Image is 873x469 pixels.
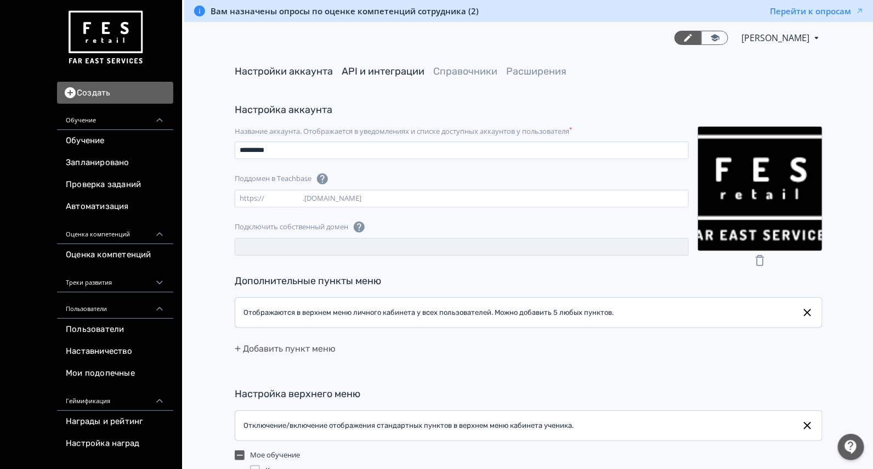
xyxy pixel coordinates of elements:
div: .[DOMAIN_NAME] [303,193,366,204]
div: Геймификация [57,385,173,411]
div: Пользователи [57,292,173,319]
div: Настройка верхнего меню [235,387,823,402]
a: API и интеграции [342,65,424,77]
a: Настройка наград [57,433,173,455]
a: Оценка компетенций [57,244,173,266]
div: https:// [235,193,264,204]
a: Обучение [57,130,173,152]
a: Наставничество [57,341,173,363]
span: Добавить пункт меню [235,343,336,354]
a: Пользователи [57,319,173,341]
a: Мои подопечные [57,363,173,385]
img: https://files.teachbase.ru/system/account/57463/logo/medium-936fc5084dd2c598f50a98b9cbe0469a.png [66,7,145,69]
button: Перейти к опросам [770,5,864,16]
div: Треки развития [57,266,173,292]
span: Мое обучение [250,450,300,461]
a: Запланировано [57,152,173,174]
span: Светлана Илюхина [741,31,811,44]
span: + [235,342,241,354]
a: Награды и рейтинг [57,411,173,433]
span: Название аккаунта. Отображается в уведомлениях и списке доступных аккаунтов у пользователя [235,126,572,136]
a: Расширения [506,65,566,77]
a: Настройки аккаунта [235,65,333,77]
div: Оценка компетенций [57,218,173,244]
button: Создать [57,82,173,104]
div: Настройка аккаунта [235,103,823,117]
a: Автоматизация [57,196,173,218]
div: Обучение [57,104,173,130]
a: Справочники [433,65,497,77]
div: Отображаются в верхнем меню личного кабинета у всех пользователей. Можно добавить 5 любых пунктов. [243,307,622,318]
a: Проверка заданий [57,174,173,196]
div: Отключение/включение отображения стандартных пунктов в верхнем меню кабинета ученика. [243,420,582,431]
div: Дополнительные пункты меню [235,274,823,289]
span: Вам назначены опросы по оценке компетенций сотрудника (2) [211,5,479,16]
div: Подключить собственный домен [235,221,366,234]
a: Переключиться в режим ученика [701,31,728,45]
div: Поддомен в Teachbase [235,172,329,185]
